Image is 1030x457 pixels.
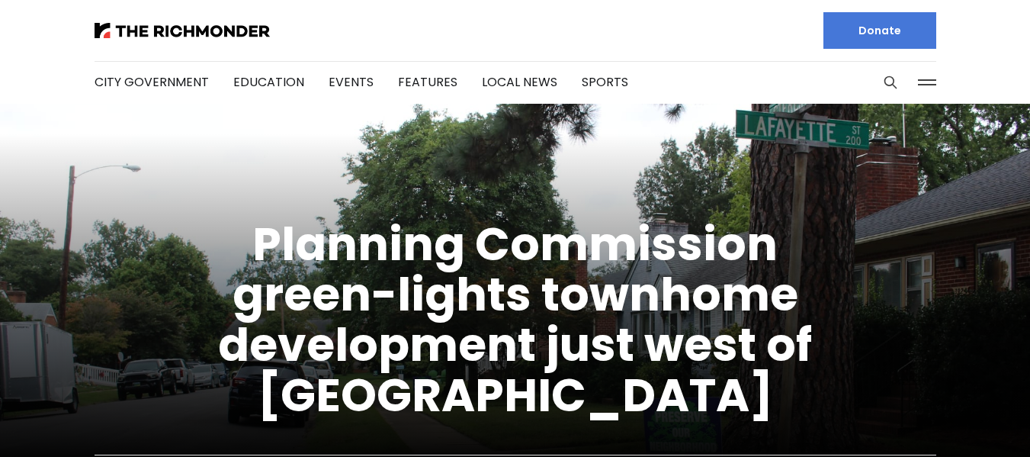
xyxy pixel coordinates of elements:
[649,382,1030,457] iframe: portal-trigger
[582,73,628,91] a: Sports
[823,12,936,49] a: Donate
[329,73,374,91] a: Events
[95,73,209,91] a: City Government
[398,73,457,91] a: Features
[482,73,557,91] a: Local News
[95,23,270,38] img: The Richmonder
[879,71,902,94] button: Search this site
[218,212,812,427] a: Planning Commission green-lights townhome development just west of [GEOGRAPHIC_DATA]
[233,73,304,91] a: Education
